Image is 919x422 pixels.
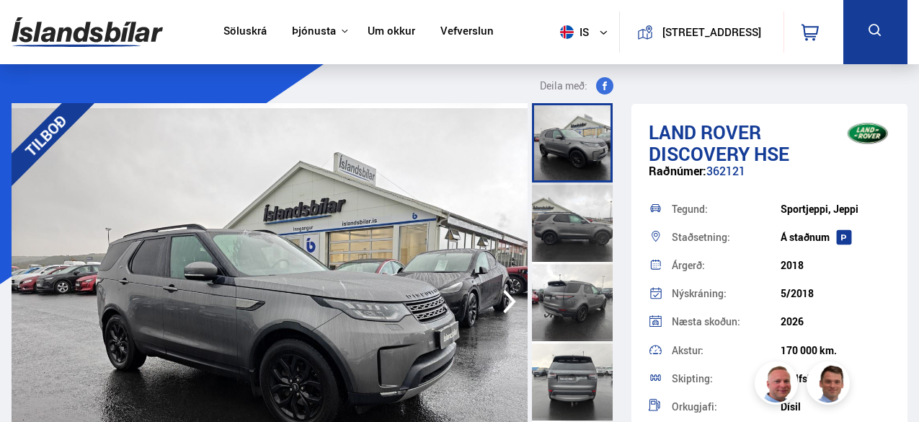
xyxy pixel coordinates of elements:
a: Söluskrá [223,25,267,40]
img: brand logo [839,111,897,156]
span: Deila með: [540,77,587,94]
img: siFngHWaQ9KaOqBr.png [757,364,800,407]
button: Þjónusta [292,25,336,38]
button: [STREET_ADDRESS] [659,26,765,38]
div: Dísil [781,401,890,413]
div: Nýskráning: [672,289,781,299]
span: Raðnúmer: [649,163,706,179]
img: FbJEzSuNWCJXmdc-.webp [809,364,852,407]
div: Árgerð: [672,260,781,271]
a: [STREET_ADDRESS] [628,12,775,53]
div: Orkugjafi: [672,402,781,412]
div: Sportjeppi, Jeppi [781,203,890,215]
img: G0Ugv5HjCgRt.svg [12,9,163,56]
div: 2026 [781,316,890,328]
div: Akstur: [672,346,781,356]
div: Skipting: [672,374,781,384]
div: Næsta skoðun: [672,317,781,327]
span: Discovery HSE [649,141,789,167]
a: Vefverslun [440,25,494,40]
div: 2018 [781,260,890,271]
span: is [554,25,590,39]
div: Tegund: [672,204,781,214]
a: Um okkur [368,25,415,40]
div: 5/2018 [781,288,890,299]
img: svg+xml;base64,PHN2ZyB4bWxucz0iaHR0cDovL3d3dy53My5vcmcvMjAwMC9zdmciIHdpZHRoPSI1MTIiIGhlaWdodD0iNT... [560,25,574,39]
div: Staðsetning: [672,232,781,242]
button: is [554,11,619,53]
button: Deila með: [534,77,619,94]
div: Á staðnum [781,232,890,243]
span: Land Rover [649,119,761,145]
div: 362121 [649,164,890,193]
div: 170 000 km. [781,345,890,356]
